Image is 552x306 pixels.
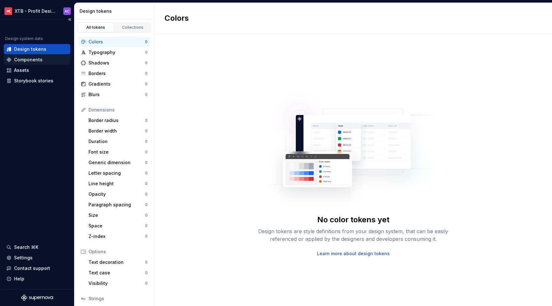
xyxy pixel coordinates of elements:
[88,280,145,287] div: Visibility
[145,270,148,275] div: 0
[145,81,148,87] div: 0
[86,136,150,147] a: Duration0
[88,60,145,66] div: Shadows
[145,192,148,197] div: 0
[86,257,150,267] a: Text decoration0
[145,149,148,155] div: 0
[88,117,145,124] div: Border radius
[4,263,70,273] button: Contact support
[145,281,148,286] div: 0
[4,7,12,15] img: 69bde2f7-25a0-4577-ad58-aa8b0b39a544.png
[145,181,148,186] div: 0
[88,49,145,56] div: Typography
[86,179,150,189] a: Line height0
[78,68,150,79] a: Borders0
[88,91,145,98] div: Blurs
[88,191,145,197] div: Opacity
[1,4,73,18] button: XTB - Profit Design System 2.0AC
[14,67,29,73] div: Assets
[86,147,150,157] a: Font size0
[4,242,70,252] button: Search ⌘K
[88,249,148,255] div: Options
[145,92,148,97] div: 0
[145,128,148,134] div: 0
[88,39,145,45] div: Colors
[86,268,150,278] a: Text case0
[88,159,145,166] div: Generic dimension
[88,180,145,187] div: Line height
[78,79,150,89] a: Gradients0
[145,234,148,239] div: 0
[145,213,148,218] div: 0
[88,138,145,145] div: Duration
[88,149,145,155] div: Font size
[88,212,145,218] div: Size
[88,223,145,229] div: Space
[317,215,389,225] div: No color tokens yet
[145,260,148,265] div: 0
[78,47,150,57] a: Typography0
[88,70,145,77] div: Borders
[4,55,70,65] a: Components
[145,202,148,207] div: 0
[145,39,148,44] div: 0
[88,270,145,276] div: Text case
[5,36,43,41] div: Design system data
[4,253,70,263] a: Settings
[14,78,53,84] div: Storybook stories
[88,202,145,208] div: Paragraph spacing
[14,265,50,272] div: Contact support
[86,278,150,288] a: Visibility0
[80,8,151,14] div: Design tokens
[88,81,145,87] div: Gradients
[65,15,74,24] button: Collapse sidebar
[86,210,150,220] a: Size0
[14,276,24,282] div: Help
[251,227,456,243] div: Design tokens are style definitions from your design system, that can be easily referenced or app...
[145,223,148,228] div: 0
[88,233,145,240] div: Z-index
[14,46,46,52] div: Design tokens
[145,118,148,123] div: 0
[86,115,150,126] a: Border radius0
[78,58,150,68] a: Shadows0
[65,9,70,14] div: AC
[86,221,150,231] a: Space0
[15,8,56,14] div: XTB - Profit Design System 2.0
[14,244,38,250] div: Search ⌘K
[86,168,150,178] a: Letter spacing0
[88,259,145,265] div: Text decoration
[14,57,42,63] div: Components
[165,13,189,23] h2: Colors
[86,126,150,136] a: Border width0
[21,295,53,301] svg: Supernova Logo
[4,65,70,75] a: Assets
[145,71,148,76] div: 0
[78,89,150,100] a: Blurs0
[4,274,70,284] button: Help
[4,44,70,54] a: Design tokens
[14,255,33,261] div: Settings
[88,128,145,134] div: Border width
[78,37,150,47] a: Colors0
[88,170,145,176] div: Letter spacing
[86,200,150,210] a: Paragraph spacing0
[145,50,148,55] div: 0
[86,231,150,241] a: Z-index0
[80,25,112,30] div: All tokens
[117,25,149,30] div: Collections
[145,160,148,165] div: 0
[145,171,148,176] div: 0
[145,139,148,144] div: 0
[4,76,70,86] a: Storybook stories
[88,295,148,302] div: Strings
[86,189,150,199] a: Opacity0
[145,60,148,65] div: 0
[317,250,390,257] a: Learn more about design tokens
[88,107,148,113] div: Dimensions
[86,157,150,168] a: Generic dimension0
